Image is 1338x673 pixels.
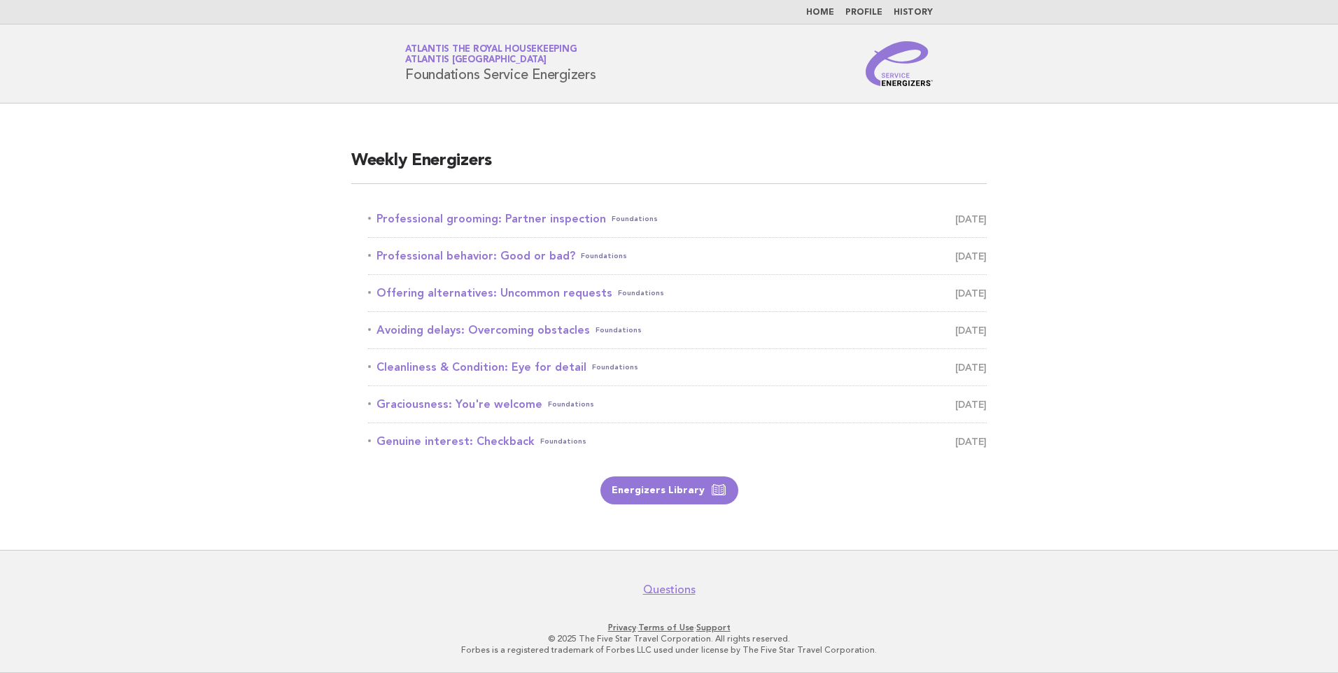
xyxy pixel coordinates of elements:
[618,283,664,303] span: Foundations
[894,8,933,17] a: History
[368,209,987,229] a: Professional grooming: Partner inspectionFoundations [DATE]
[955,246,987,266] span: [DATE]
[241,622,1097,633] p: · ·
[540,432,586,451] span: Foundations
[405,56,547,65] span: Atlantis [GEOGRAPHIC_DATA]
[351,150,987,184] h2: Weekly Energizers
[696,623,731,632] a: Support
[241,633,1097,644] p: © 2025 The Five Star Travel Corporation. All rights reserved.
[596,320,642,340] span: Foundations
[608,623,636,632] a: Privacy
[845,8,882,17] a: Profile
[955,357,987,377] span: [DATE]
[955,283,987,303] span: [DATE]
[241,644,1097,656] p: Forbes is a registered trademark of Forbes LLC used under license by The Five Star Travel Corpora...
[806,8,834,17] a: Home
[643,583,696,597] a: Questions
[955,209,987,229] span: [DATE]
[368,320,987,340] a: Avoiding delays: Overcoming obstaclesFoundations [DATE]
[368,246,987,266] a: Professional behavior: Good or bad?Foundations [DATE]
[405,45,596,82] h1: Foundations Service Energizers
[600,476,738,504] a: Energizers Library
[368,395,987,414] a: Graciousness: You're welcomeFoundations [DATE]
[368,357,987,377] a: Cleanliness & Condition: Eye for detailFoundations [DATE]
[866,41,933,86] img: Service Energizers
[368,283,987,303] a: Offering alternatives: Uncommon requestsFoundations [DATE]
[612,209,658,229] span: Foundations
[955,320,987,340] span: [DATE]
[955,395,987,414] span: [DATE]
[581,246,627,266] span: Foundations
[592,357,638,377] span: Foundations
[405,45,577,64] a: Atlantis the Royal HousekeepingAtlantis [GEOGRAPHIC_DATA]
[955,432,987,451] span: [DATE]
[638,623,694,632] a: Terms of Use
[368,432,987,451] a: Genuine interest: CheckbackFoundations [DATE]
[548,395,594,414] span: Foundations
